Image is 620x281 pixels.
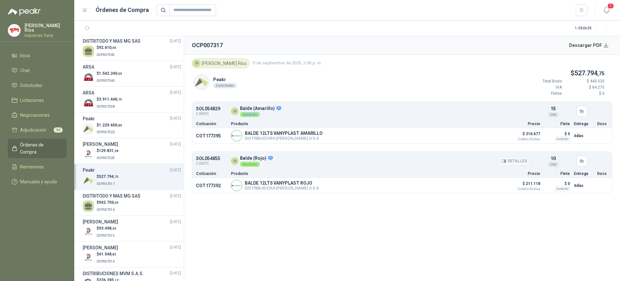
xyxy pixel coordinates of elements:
[240,106,282,112] p: Balde (Amarillo)
[117,124,122,127] span: ,80
[97,105,115,108] span: OCP007338
[508,130,540,141] p: $ 316.677
[574,172,593,176] p: Entrega
[111,46,116,49] span: ,00
[83,244,181,265] a: [PERSON_NAME][DATE] Company Logo$41.548,85OCP007310
[97,79,115,82] span: OCP007340
[83,115,95,122] h3: Peakr
[83,218,181,239] a: [PERSON_NAME][DATE] Company Logo$93.498,30OCP007315
[508,180,540,191] p: $ 211.118
[20,52,30,59] span: Inicio
[196,106,220,111] p: SOL054829
[170,64,181,70] span: [DATE]
[99,71,122,76] span: 1.542.240
[170,193,181,199] span: [DATE]
[25,34,67,38] p: Industrias Tomy
[508,188,540,191] span: Crédito 30 días
[97,130,115,134] span: OCP007322
[97,251,116,257] p: $
[170,167,181,173] span: [DATE]
[252,60,322,66] span: 11 de septiembre de 2025, 2:36 p. m.
[117,98,122,101] span: ,75
[97,45,116,51] p: $
[245,131,323,136] p: BALDE 12LTS VANYPLAST AMARILLO
[83,63,181,84] a: ARSA[DATE] Company Logo$1.542.240,00OCP007340
[117,72,122,75] span: ,00
[83,38,181,58] a: DISTRITODO Y MAS MG SAS[DATE] $92.610,00OCP007345
[20,67,30,74] span: Chat
[20,112,50,119] span: Negociaciones
[196,133,227,138] p: COT177395
[8,24,20,37] img: Company Logo
[500,157,530,166] button: Detalles
[240,112,260,117] div: Recibido
[97,200,119,206] p: $
[523,78,562,84] p: Total Bruto
[213,76,237,83] p: Peakr
[83,252,94,264] img: Company Logo
[8,49,67,62] a: Inicio
[548,112,559,117] div: Und
[601,5,612,16] button: 1
[575,23,612,34] div: 1 - 38 de 38
[544,130,570,138] p: $ 0
[597,172,608,176] p: Docs
[8,94,67,106] a: Licitaciones
[83,71,94,83] img: Company Logo
[231,107,239,115] div: IR
[544,122,570,126] p: Flete
[83,149,94,160] img: Company Logo
[99,45,116,50] span: 92.610
[83,38,140,45] h3: DISTRITODO Y MAS MG SAS
[97,70,122,77] p: $
[97,156,115,160] span: OCP007320
[574,122,593,126] p: Entrega
[566,78,604,84] p: $ 443.525
[555,136,570,142] div: Incluido
[99,174,119,179] span: 527.794
[8,161,67,173] a: Remisiones
[20,82,42,89] span: Solicitudes
[83,115,181,135] a: Peakr[DATE] Company Logo$1.229.650,80OCP007322
[83,141,181,161] a: [PERSON_NAME][DATE] Company Logo$129.831,38OCP007320
[20,141,60,156] span: Órdenes de Compra
[83,192,140,200] h3: DISTRITODO Y MAS MG SAS
[8,79,67,92] a: Solicitudes
[8,8,41,16] img: Logo peakr
[8,139,67,158] a: Órdenes de Compra
[231,130,242,141] img: Company Logo
[83,218,118,225] h3: [PERSON_NAME]
[231,180,242,191] img: Company Logo
[551,105,556,112] p: 15
[245,180,319,186] p: BALDE 12LTS VANYPLAST ROJO
[83,89,181,110] a: ARSA[DATE] Company Logo$3.911.440,75OCP007338
[555,186,570,191] div: Incluido
[83,97,94,109] img: Company Logo
[196,156,220,161] p: SOL054855
[97,260,115,263] span: OCP007310
[54,127,63,133] span: 64
[508,138,540,141] span: Crédito 30 días
[192,59,250,68] div: [PERSON_NAME] Ríos
[170,90,181,96] span: [DATE]
[544,180,570,188] p: $ 0
[231,157,239,165] div: IR
[83,192,181,213] a: DISTRITODO Y MAS MG SAS[DATE] $942.750,00OCP007316
[83,89,94,96] h3: ARSA
[548,162,559,167] div: Und
[97,182,115,186] span: OCP007317
[544,172,570,176] p: Flete
[8,64,67,77] a: Chat
[523,91,562,97] p: Fletes
[83,167,95,174] h3: Peakr
[20,126,46,134] span: Adjudicación
[523,68,604,78] p: $
[96,5,149,15] h1: Órdenes de Compra
[20,163,44,170] span: Remisiones
[194,75,209,90] img: Company Logo
[83,123,94,135] img: Company Logo
[97,234,115,237] span: OCP007315
[97,174,119,180] p: $
[565,39,613,52] button: Descargar PDF
[192,41,223,50] h2: OCP007317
